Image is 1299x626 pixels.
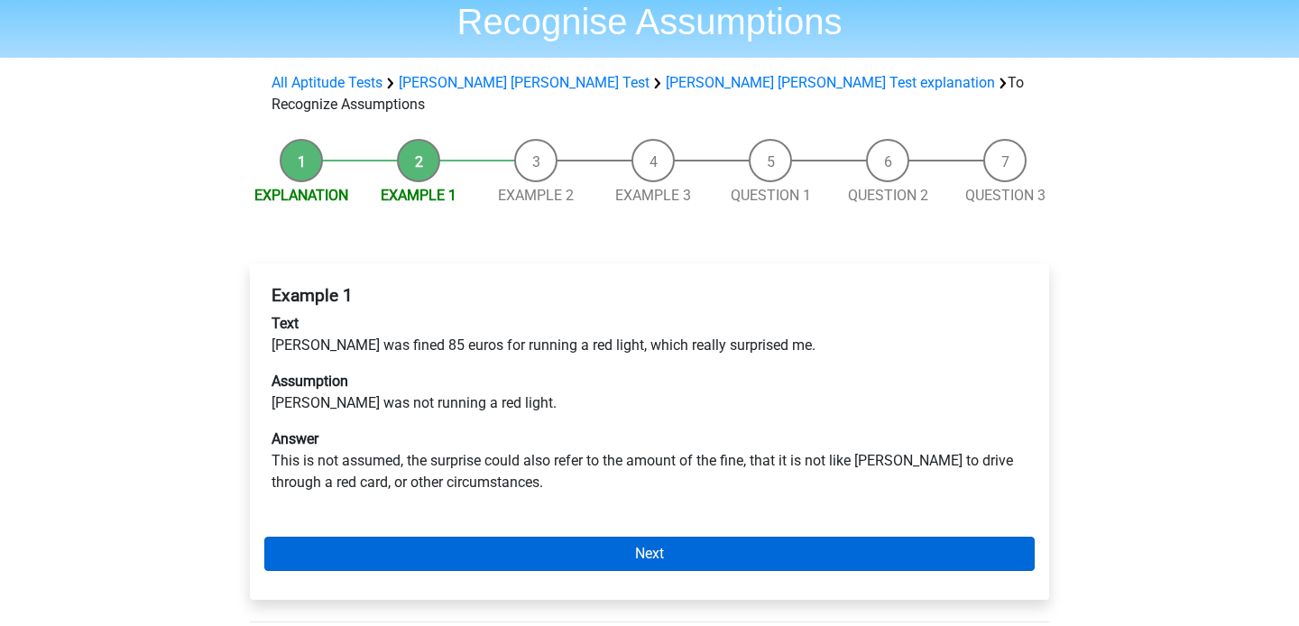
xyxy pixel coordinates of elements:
[272,430,318,447] b: Answer
[264,537,1035,571] a: Next
[615,187,691,204] a: Example 3
[272,74,382,91] a: All Aptitude Tests
[272,315,299,332] b: Text
[731,187,811,204] a: Question 1
[272,371,1027,414] p: [PERSON_NAME] was not running a red light.
[272,428,1027,493] p: This is not assumed, the surprise could also refer to the amount of the fine, that it is not like...
[272,313,1027,356] p: [PERSON_NAME] was fined 85 euros for running a red light, which really surprised me.
[272,373,348,390] b: Assumption
[399,74,649,91] a: [PERSON_NAME] [PERSON_NAME] Test
[264,72,1035,115] div: To Recognize Assumptions
[965,187,1046,204] a: Question 3
[272,285,353,306] b: Example 1
[848,187,928,204] a: Question 2
[666,74,995,91] a: [PERSON_NAME] [PERSON_NAME] Test explanation
[498,187,574,204] a: Example 2
[381,187,456,204] a: Example 1
[254,187,348,204] a: Explanation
